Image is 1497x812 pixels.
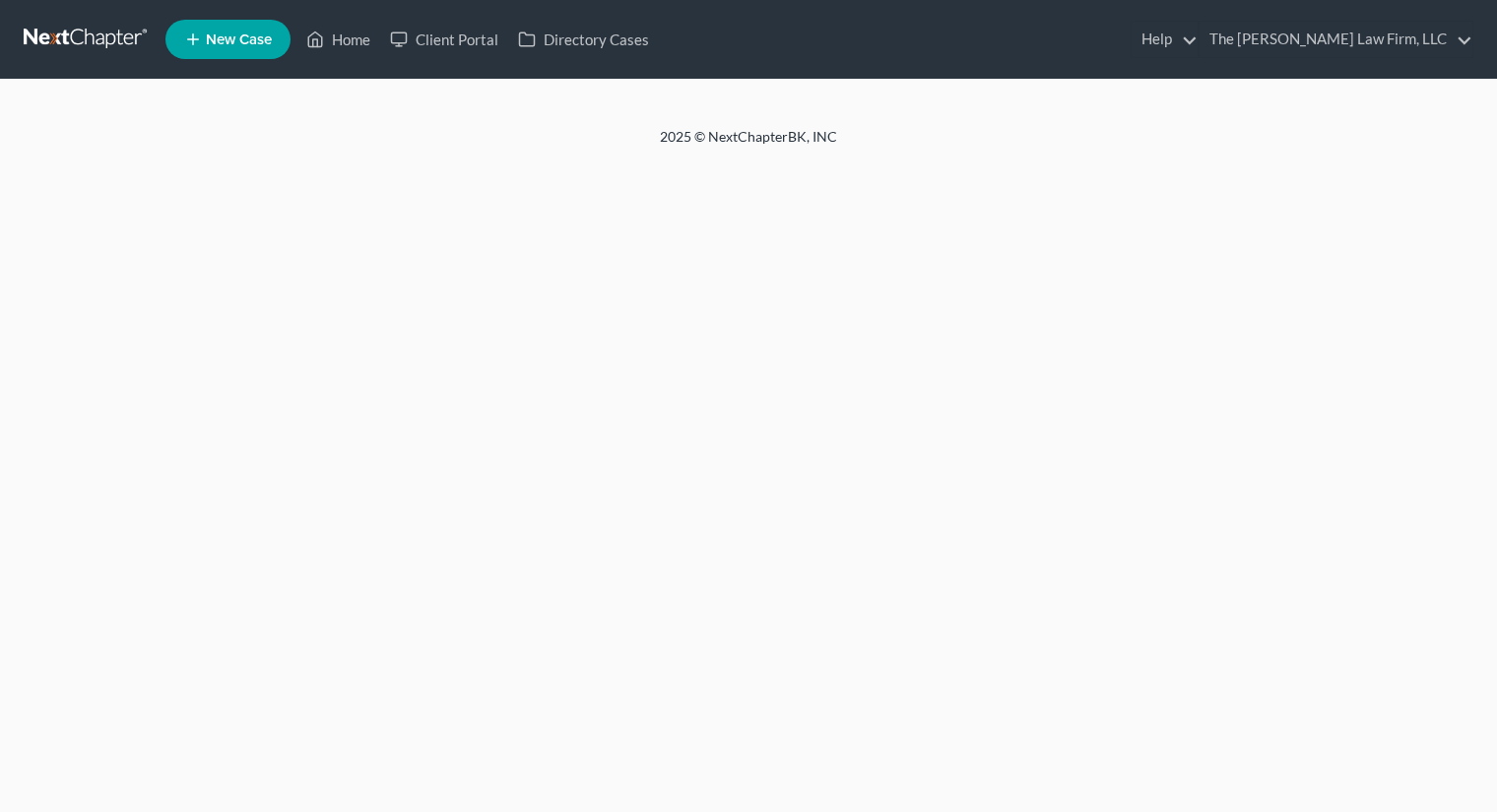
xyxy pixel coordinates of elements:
a: Directory Cases [508,22,659,57]
div: 2025 © NextChapterBK, INC [187,127,1310,162]
a: The [PERSON_NAME] Law Firm, LLC [1200,22,1472,57]
new-legal-case-button: New Case [165,20,291,59]
a: Client Portal [380,22,508,57]
a: Home [296,22,380,57]
a: Help [1132,22,1198,57]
